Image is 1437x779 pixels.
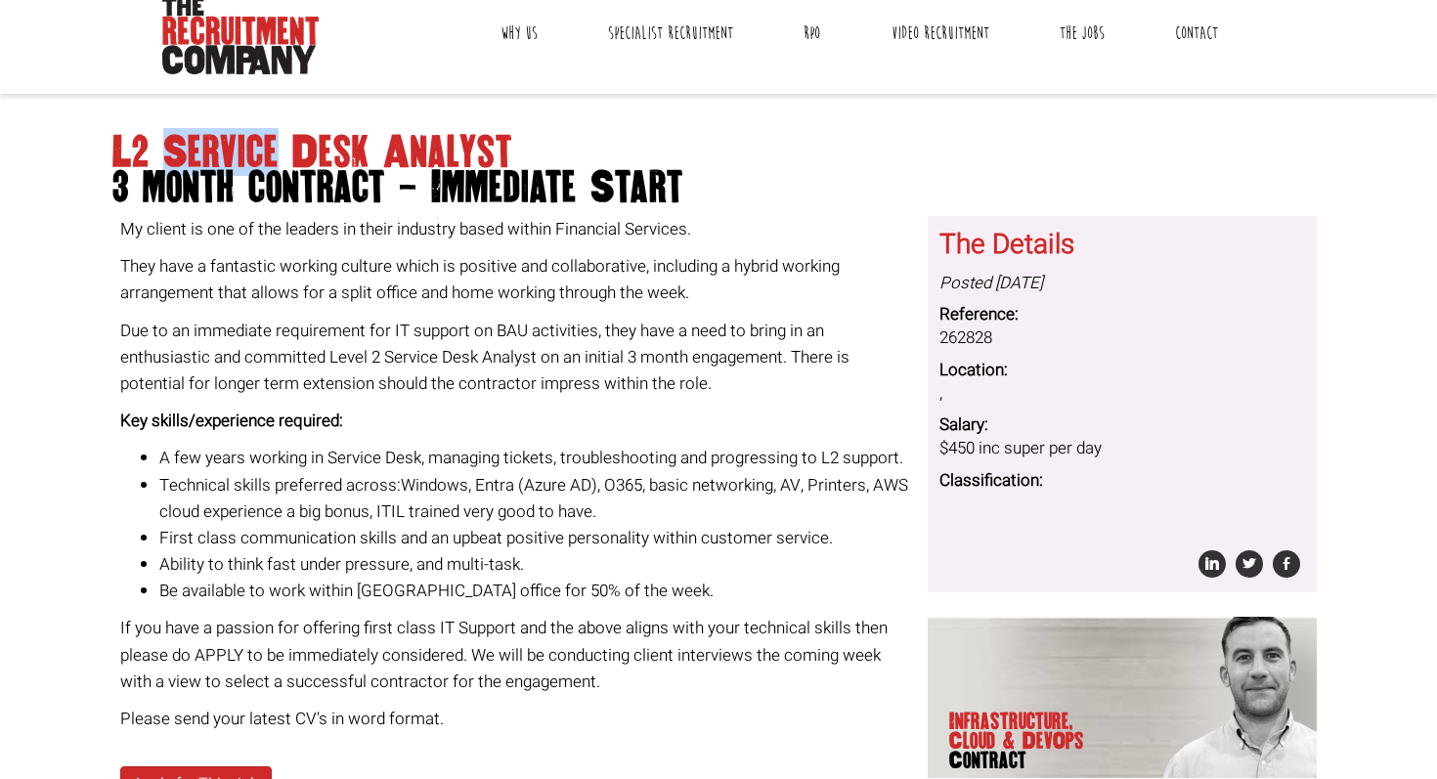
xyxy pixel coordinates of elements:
span: 3 month contract - Immediate Start [112,170,1325,205]
p: Due to an immediate requirement for IT support on BAU activities, they have a need to bring in an... [120,318,914,398]
span: Contract [949,751,1100,770]
h3: The Details [939,231,1305,261]
span: Windows, Entra (Azure AD), O365, basic networking, AV, Printers, AWS cloud experience a big bonus... [159,473,908,524]
p: They have a fantastic working culture which is positive and collaborative, including a hybrid wor... [120,253,914,306]
dt: Reference: [939,303,1305,326]
li: Ability to think fast under pressure, and multi-task. [159,551,914,578]
a: The Jobs [1045,9,1119,58]
a: RPO [789,9,835,58]
dd: , [939,382,1305,406]
p: If you have a passion for offering first class IT Support and the above aligns with your technica... [120,615,914,695]
i: Posted [DATE] [939,271,1043,295]
p: My client is one of the leaders in their industry based within Financial Services. [120,216,914,242]
dd: 262828 [939,326,1305,350]
strong: Key skills/experience required: [120,409,343,433]
li: Be available to work within [GEOGRAPHIC_DATA] office for 50% of the week. [159,578,914,604]
dd: $450 inc super per day [939,437,1305,460]
dt: Salary: [939,413,1305,437]
img: Adam Eshet does Infrastructure, Cloud & DevOps Contract [1129,617,1317,778]
li: A few years working in Service Desk, managing tickets, troubleshooting and progressing to L2 supp... [159,445,914,471]
a: Video Recruitment [877,9,1004,58]
p: Please send your latest CV's in word format. [120,706,914,732]
a: Why Us [486,9,552,58]
a: Contact [1160,9,1233,58]
p: Infrastructure, Cloud & DevOps [949,712,1100,770]
dt: Location: [939,359,1305,382]
li: Technical skills preferred across: [159,472,914,525]
li: First class communication skills and an upbeat positive personality within customer service. [159,525,914,551]
a: Specialist Recruitment [593,9,748,58]
h1: L2 Service Desk Analyst [112,135,1325,205]
dt: Classification: [939,469,1305,493]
